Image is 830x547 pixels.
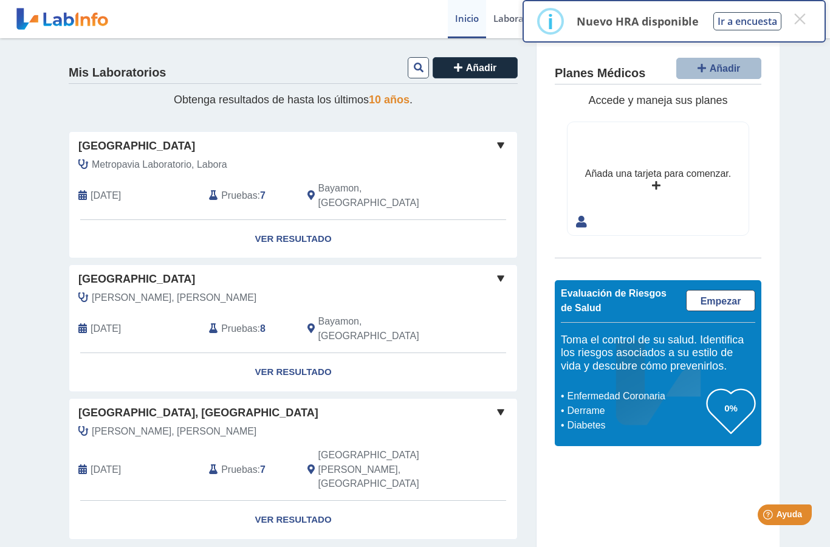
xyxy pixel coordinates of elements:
[588,94,727,106] span: Accede y maneja sus planes
[78,138,195,154] span: [GEOGRAPHIC_DATA]
[69,66,166,80] h4: Mis Laboratorios
[92,291,256,305] span: Rodriguez Santiago, Neftali
[722,500,817,534] iframe: Help widget launcher
[92,424,256,439] span: Rodriguez Santiago, Neftali
[91,463,121,477] span: 2022-12-20
[433,57,518,78] button: Añadir
[91,188,121,203] span: 2025-09-04
[564,418,707,433] li: Diabetes
[555,66,645,81] h4: Planes Médicos
[221,322,257,336] span: Pruebas
[561,334,755,373] h5: Toma el control de su salud. Identifica los riesgos asociados a su estilo de vida y descubre cómo...
[221,463,257,477] span: Pruebas
[174,94,413,106] span: Obtenga resultados de hasta los últimos .
[686,290,755,311] a: Empezar
[547,10,554,32] div: i
[221,188,257,203] span: Pruebas
[91,322,121,336] span: 2024-03-27
[200,181,298,210] div: :
[78,271,195,287] span: [GEOGRAPHIC_DATA]
[200,448,298,492] div: :
[260,464,266,475] b: 7
[69,501,517,539] a: Ver Resultado
[318,314,453,343] span: Bayamon, PR
[577,14,699,29] p: Nuevo HRA disponible
[466,63,497,73] span: Añadir
[564,404,707,418] li: Derrame
[318,448,453,492] span: San Juan, PR
[78,405,318,421] span: [GEOGRAPHIC_DATA], [GEOGRAPHIC_DATA]
[707,401,755,416] h3: 0%
[260,323,266,334] b: 8
[260,190,266,201] b: 7
[561,288,667,313] span: Evaluación de Riesgos de Salud
[369,94,410,106] span: 10 años
[318,181,453,210] span: Bayamon, PR
[676,58,761,79] button: Añadir
[710,63,741,74] span: Añadir
[69,353,517,391] a: Ver Resultado
[701,296,741,306] span: Empezar
[789,8,811,30] button: Close this dialog
[585,167,731,181] div: Añada una tarjeta para comenzar.
[92,157,227,172] span: Metropavia Laboratorio, Labora
[69,220,517,258] a: Ver Resultado
[564,389,707,404] li: Enfermedad Coronaria
[713,12,781,30] button: Ir a encuesta
[200,314,298,343] div: :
